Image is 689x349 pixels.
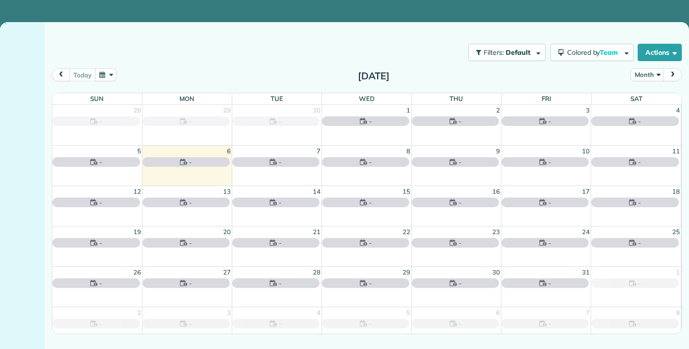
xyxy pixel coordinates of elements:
span: - [638,116,641,126]
span: Sun [90,95,104,102]
a: 31 [581,267,591,278]
a: 25 [671,226,681,238]
button: Actions [638,44,682,61]
span: Filters: [484,48,504,57]
a: 2 [136,307,142,319]
a: 27 [222,267,232,278]
a: 5 [136,146,142,157]
span: - [369,319,372,328]
button: Month [630,68,664,81]
span: - [189,238,192,248]
a: 8 [405,146,411,157]
span: Fri [542,95,551,102]
span: Sat [630,95,642,102]
span: Colored by [567,48,621,57]
span: - [99,116,102,126]
a: 28 [312,267,321,278]
span: - [459,198,462,207]
span: - [459,238,462,248]
a: 24 [581,226,591,238]
a: 20 [222,226,232,238]
span: - [189,319,192,328]
span: - [99,198,102,207]
span: - [279,157,282,167]
a: 30 [491,267,501,278]
a: 18 [671,186,681,198]
a: 8 [675,307,681,319]
span: Team [600,48,619,57]
a: 22 [402,226,411,238]
a: 10 [581,146,591,157]
span: - [369,116,372,126]
a: 26 [132,267,142,278]
span: Thu [450,95,463,102]
span: - [189,116,192,126]
a: 5 [405,307,411,319]
button: next [664,68,682,81]
a: 7 [316,146,321,157]
a: 4 [675,105,681,116]
a: 16 [491,186,501,198]
span: - [548,238,551,248]
span: - [459,278,462,288]
span: - [369,238,372,248]
a: 6 [226,146,232,157]
span: - [189,198,192,207]
span: - [459,157,462,167]
a: 1 [405,105,411,116]
span: - [638,157,641,167]
span: - [459,319,462,328]
span: - [548,319,551,328]
span: Wed [359,95,375,102]
a: 28 [132,105,142,116]
span: - [99,278,102,288]
span: Tue [271,95,283,102]
span: - [638,278,641,288]
a: 12 [132,186,142,198]
a: 1 [675,267,681,278]
a: 21 [312,226,321,238]
h2: [DATE] [314,71,434,81]
a: 29 [222,105,232,116]
a: 3 [226,307,232,319]
span: - [99,238,102,248]
span: - [279,278,282,288]
a: 14 [312,186,321,198]
a: 13 [222,186,232,198]
a: Filters: Default [463,44,546,61]
span: - [638,319,641,328]
span: - [638,198,641,207]
span: - [279,238,282,248]
a: 7 [585,307,591,319]
a: 4 [316,307,321,319]
span: - [459,116,462,126]
span: - [189,278,192,288]
span: - [548,157,551,167]
span: - [548,278,551,288]
button: today [69,68,95,81]
span: - [99,319,102,328]
button: Colored byTeam [550,44,634,61]
span: - [369,198,372,207]
span: - [99,157,102,167]
a: 6 [495,307,501,319]
span: Default [506,48,531,57]
a: 11 [671,146,681,157]
a: 3 [585,105,591,116]
a: 19 [132,226,142,238]
span: - [189,157,192,167]
a: 29 [402,267,411,278]
a: 30 [312,105,321,116]
span: - [369,157,372,167]
a: 15 [402,186,411,198]
a: 17 [581,186,591,198]
a: 23 [491,226,501,238]
a: 9 [495,146,501,157]
span: - [548,116,551,126]
span: - [369,278,372,288]
span: - [638,238,641,248]
span: - [279,116,282,126]
span: - [279,319,282,328]
span: - [279,198,282,207]
a: 2 [495,105,501,116]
